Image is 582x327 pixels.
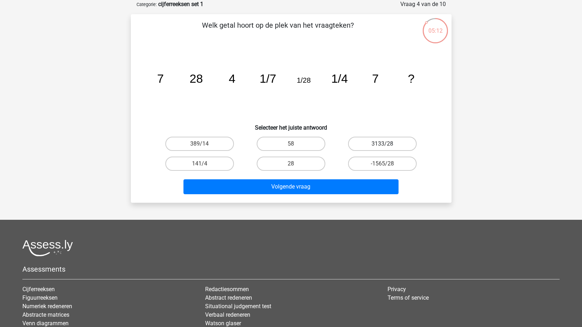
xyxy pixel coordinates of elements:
tspan: 1/28 [297,76,310,84]
label: 58 [257,137,325,151]
h5: Assessments [22,265,560,273]
a: Privacy [388,286,406,293]
a: Verbaal redeneren [205,311,250,318]
button: Volgende vraag [183,179,399,194]
tspan: 1/4 [331,72,348,85]
p: Welk getal hoort op de plek van het vraagteken? [142,20,413,41]
a: Watson glaser [205,320,241,327]
tspan: 28 [189,72,203,85]
tspan: 7 [372,72,379,85]
a: Situational judgement test [205,303,271,310]
label: 3133/28 [348,137,417,151]
label: 28 [257,157,325,171]
small: Categorie: [137,2,157,7]
tspan: 1/7 [260,72,276,85]
a: Numeriek redeneren [22,303,72,310]
strong: cijferreeksen set 1 [158,1,203,7]
a: Figuurreeksen [22,294,58,301]
div: 05:12 [422,17,449,35]
a: Cijferreeksen [22,286,55,293]
h6: Selecteer het juiste antwoord [142,119,440,131]
tspan: 7 [157,72,164,85]
a: Abstract redeneren [205,294,252,301]
label: -1565/28 [348,157,417,171]
a: Abstracte matrices [22,311,69,318]
label: 141/4 [165,157,234,171]
a: Terms of service [388,294,429,301]
tspan: ? [408,72,415,85]
a: Venn diagrammen [22,320,69,327]
label: 389/14 [165,137,234,151]
tspan: 4 [229,72,235,85]
a: Redactiesommen [205,286,249,293]
img: Assessly logo [22,240,73,256]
